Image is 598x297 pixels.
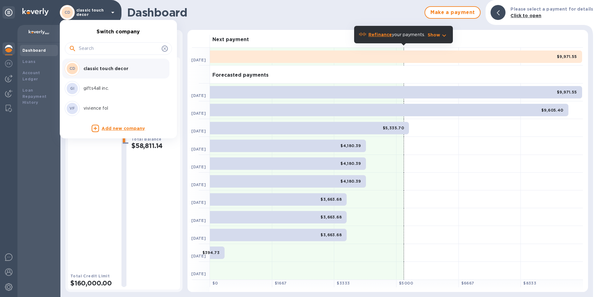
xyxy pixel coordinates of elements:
[69,106,75,111] b: VF
[69,66,75,71] b: CD
[83,105,162,112] p: vivience fol
[83,85,162,92] p: gifts4all inc.
[70,86,75,91] b: GI
[79,44,159,53] input: Search
[83,65,162,72] p: classic touch decor
[102,125,145,132] p: Add new company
